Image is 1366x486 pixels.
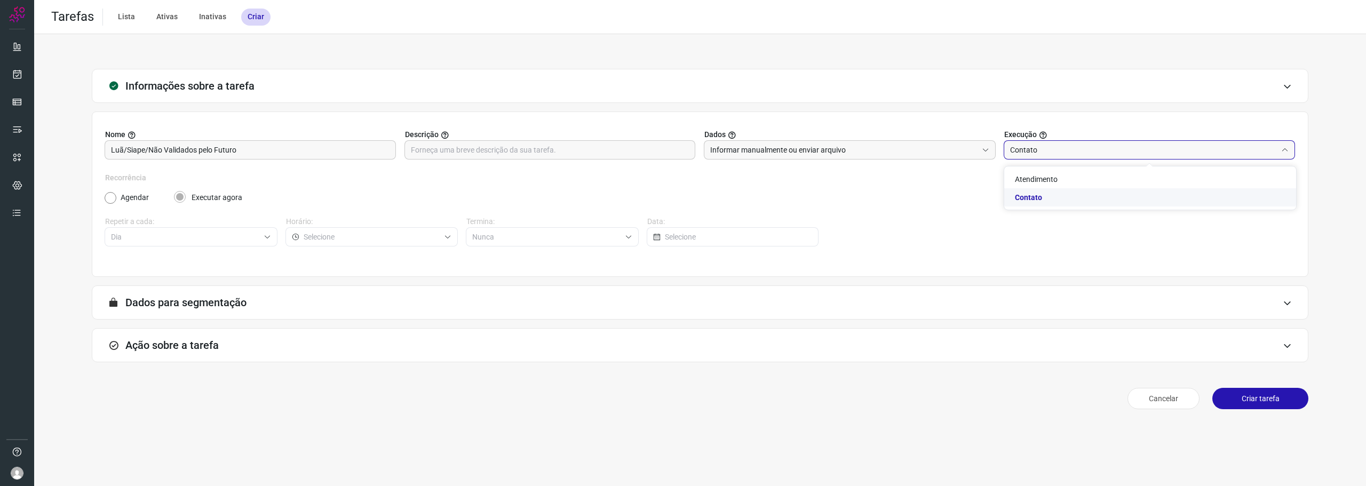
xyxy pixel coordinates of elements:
input: Selecione [665,228,813,246]
label: Executar agora [192,192,242,203]
div: Ativas [150,9,184,26]
span: Atendimento [1015,175,1058,184]
span: Contato [1015,193,1042,202]
input: Digite o nome para a sua tarefa. [111,141,390,159]
img: Logo [9,6,25,22]
label: Repetir a cada: [105,216,277,227]
input: Forneça uma breve descrição da sua tarefa. [411,141,689,159]
input: Selecione [304,228,440,246]
label: Recorrência [105,172,1295,184]
button: Criar tarefa [1212,388,1308,409]
span: Nome [105,129,125,140]
label: Horário: [286,216,458,227]
h2: Tarefas [51,9,94,25]
span: Descrição [405,129,439,140]
input: Selecione [472,228,621,246]
h3: Informações sobre a tarefa [125,79,255,92]
div: Criar [241,9,271,26]
button: Cancelar [1127,388,1200,409]
span: Execução [1004,129,1037,140]
img: avatar-user-boy.jpg [11,467,23,480]
div: Lista [112,9,141,26]
span: Dados [704,129,726,140]
label: Data: [647,216,820,227]
label: Agendar [121,192,149,203]
label: Termina: [466,216,639,227]
h3: Dados para segmentação [125,296,247,309]
input: Selecione o tipo de envio [1010,141,1277,159]
input: Selecione o tipo de envio [710,141,978,159]
input: Selecione [111,228,259,246]
h3: Ação sobre a tarefa [125,339,219,352]
div: Inativas [193,9,233,26]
